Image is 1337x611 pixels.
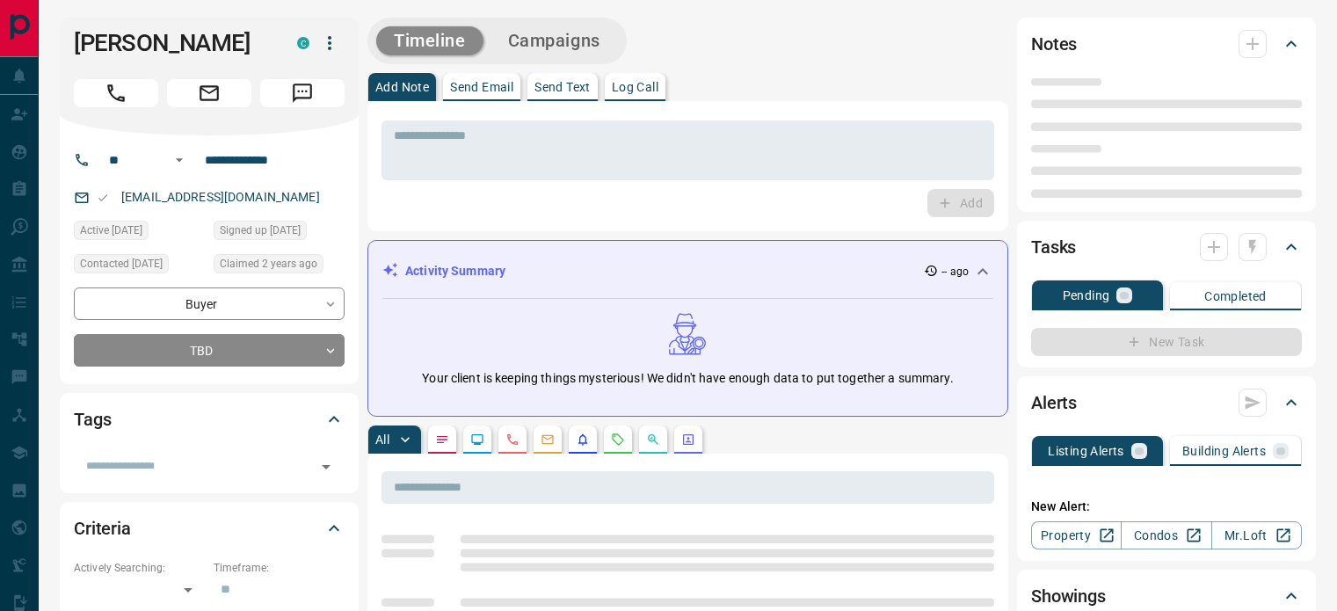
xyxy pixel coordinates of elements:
[1121,521,1211,549] a: Condos
[74,405,111,433] h2: Tags
[1031,389,1077,417] h2: Alerts
[1031,233,1076,261] h2: Tasks
[74,334,345,367] div: TBD
[74,254,205,279] div: Wed Jan 25 2023
[167,79,251,107] span: Email
[214,254,345,279] div: Sat Oct 01 2022
[382,255,993,287] div: Activity Summary-- ago
[505,433,520,447] svg: Calls
[375,81,429,93] p: Add Note
[1031,226,1302,268] div: Tasks
[80,255,163,273] span: Contacted [DATE]
[314,455,338,479] button: Open
[214,221,345,245] div: Sat Oct 01 2022
[1048,445,1124,457] p: Listing Alerts
[450,81,513,93] p: Send Email
[169,149,190,171] button: Open
[1211,521,1302,549] a: Mr.Loft
[74,514,131,542] h2: Criteria
[576,433,590,447] svg: Listing Alerts
[1031,582,1106,610] h2: Showings
[1031,23,1302,65] div: Notes
[1063,289,1110,302] p: Pending
[121,190,320,204] a: [EMAIL_ADDRESS][DOMAIN_NAME]
[681,433,695,447] svg: Agent Actions
[220,255,317,273] span: Claimed 2 years ago
[611,433,625,447] svg: Requests
[422,369,953,388] p: Your client is keeping things mysterious! We didn't have enough data to put together a summary.
[1031,498,1302,516] p: New Alert:
[541,433,555,447] svg: Emails
[74,398,345,440] div: Tags
[260,79,345,107] span: Message
[534,81,591,93] p: Send Text
[941,264,969,280] p: -- ago
[80,222,142,239] span: Active [DATE]
[220,222,301,239] span: Signed up [DATE]
[435,433,449,447] svg: Notes
[97,192,109,204] svg: Email Valid
[405,262,505,280] p: Activity Summary
[375,433,389,446] p: All
[1204,290,1267,302] p: Completed
[1031,521,1122,549] a: Property
[297,37,309,49] div: condos.ca
[74,29,271,57] h1: [PERSON_NAME]
[74,507,345,549] div: Criteria
[612,81,658,93] p: Log Call
[376,26,483,55] button: Timeline
[74,79,158,107] span: Call
[1031,382,1302,424] div: Alerts
[74,287,345,320] div: Buyer
[74,221,205,245] div: Sun Dec 11 2022
[470,433,484,447] svg: Lead Browsing Activity
[490,26,618,55] button: Campaigns
[646,433,660,447] svg: Opportunities
[74,560,205,576] p: Actively Searching:
[214,560,345,576] p: Timeframe:
[1182,445,1266,457] p: Building Alerts
[1031,30,1077,58] h2: Notes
